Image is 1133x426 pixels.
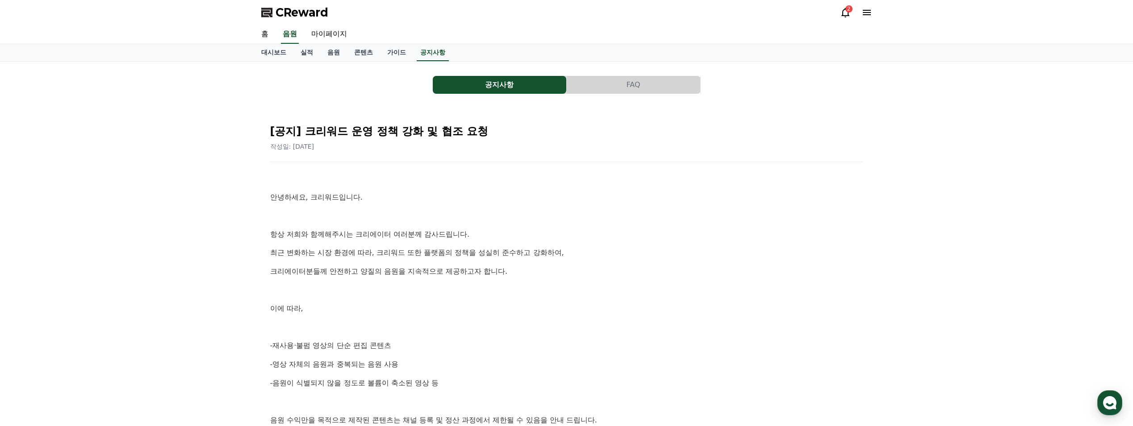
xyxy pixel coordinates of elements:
a: 콘텐츠 [347,44,380,61]
p: -영상 자체의 음원과 중복되는 음원 사용 [270,359,863,370]
p: 항상 저희와 함께해주시는 크리에이터 여러분께 감사드립니다. [270,229,863,240]
a: 대시보드 [254,44,293,61]
a: 음원 [281,25,299,44]
a: 공지사항 [417,44,449,61]
p: -음원이 식별되지 않을 정도로 볼륨이 축소된 영상 등 [270,377,863,389]
a: 음원 [320,44,347,61]
a: 공지사항 [433,76,567,94]
a: 홈 [254,25,276,44]
p: 안녕하세요, 크리워드입니다. [270,192,863,203]
button: FAQ [567,76,700,94]
p: 음원 수익만을 목적으로 제작된 콘텐츠는 채널 등록 및 정산 과정에서 제한될 수 있음을 안내 드립니다. [270,414,863,426]
span: CReward [276,5,328,20]
a: 2 [840,7,851,18]
p: 크리에이터분들께 안전하고 양질의 음원을 지속적으로 제공하고자 합니다. [270,266,863,277]
a: 실적 [293,44,320,61]
button: 공지사항 [433,76,566,94]
p: -재사용·불펌 영상의 단순 편집 콘텐츠 [270,340,863,351]
h2: [공지] 크리워드 운영 정책 강화 및 협조 요청 [270,124,863,138]
a: CReward [261,5,328,20]
a: 마이페이지 [304,25,354,44]
p: 이에 따라, [270,303,863,314]
a: 가이드 [380,44,413,61]
div: 2 [845,5,853,13]
span: 작성일: [DATE] [270,143,314,150]
p: 최근 변화하는 시장 환경에 따라, 크리워드 또한 플랫폼의 정책을 성실히 준수하고 강화하여, [270,247,863,259]
a: FAQ [567,76,701,94]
